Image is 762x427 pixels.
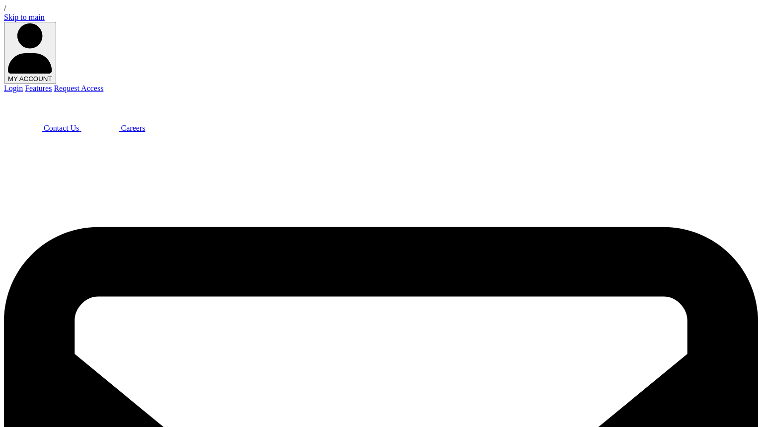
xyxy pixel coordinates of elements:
button: MY ACCOUNT [4,22,56,84]
a: Careers [81,124,146,132]
img: Beacon Funding Careers [81,93,119,131]
span: Contact Us [44,124,79,132]
a: Login [4,84,23,92]
img: Beacon Funding chat [4,93,42,131]
a: Contact Us [4,124,81,132]
span: Careers [121,124,146,132]
a: Skip to main [4,13,45,21]
a: Request Access [54,84,103,92]
a: Features [25,84,52,92]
